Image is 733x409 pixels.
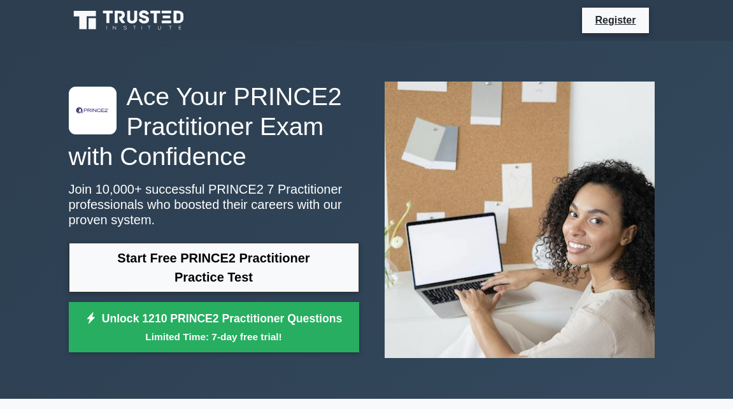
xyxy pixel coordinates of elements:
[69,82,359,171] h1: Ace Your PRINCE2 Practitioner Exam with Confidence
[587,12,643,28] a: Register
[69,182,359,227] p: Join 10,000+ successful PRINCE2 7 Practitioner professionals who boosted their careers with our p...
[85,329,343,344] small: Limited Time: 7-day free trial!
[69,302,359,353] a: Unlock 1210 PRINCE2 Practitioner QuestionsLimited Time: 7-day free trial!
[69,243,359,292] a: Start Free PRINCE2 Practitioner Practice Test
